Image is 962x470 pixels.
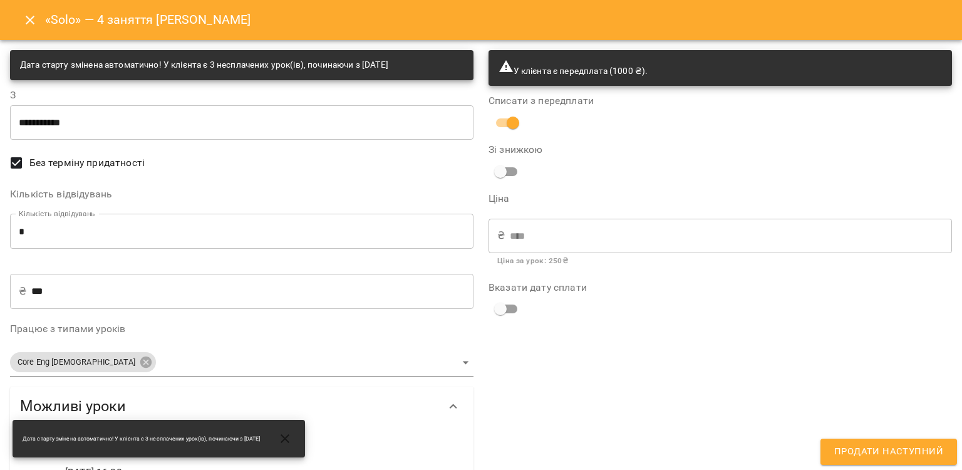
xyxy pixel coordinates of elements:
label: Зі знижкою [489,145,643,155]
span: Без терміну придатності [29,155,145,170]
label: Вказати дату сплати [489,283,952,293]
label: Списати з передплати [489,96,952,106]
div: Core Eng [DEMOGRAPHIC_DATA] [10,352,156,372]
h6: «Solo» — 4 заняття [PERSON_NAME] [45,10,251,29]
div: Дата старту змінена автоматично! У клієнта є 3 несплачених урок(ів), починаючи з [DATE] [20,54,388,76]
label: Кількість відвідувань [10,189,473,199]
span: Можливі уроки [20,397,438,416]
span: У клієнта є передплата (1000 ₴). [499,66,648,76]
span: Дата старту змінена автоматично! У клієнта є 3 несплачених урок(ів), починаючи з [DATE] [23,435,260,443]
label: З [10,90,473,100]
span: Core Eng [DEMOGRAPHIC_DATA] [10,357,143,368]
button: Close [15,5,45,35]
span: Продати наступний [834,444,943,460]
p: ₴ [19,284,26,299]
div: Core Eng [DEMOGRAPHIC_DATA] [10,348,473,377]
label: Ціна [489,194,952,204]
label: Працює з типами уроків [10,324,473,334]
b: Ціна за урок : 250 ₴ [497,256,568,265]
p: ₴ [497,228,505,243]
button: Продати наступний [820,439,957,465]
button: Show more [438,392,468,422]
